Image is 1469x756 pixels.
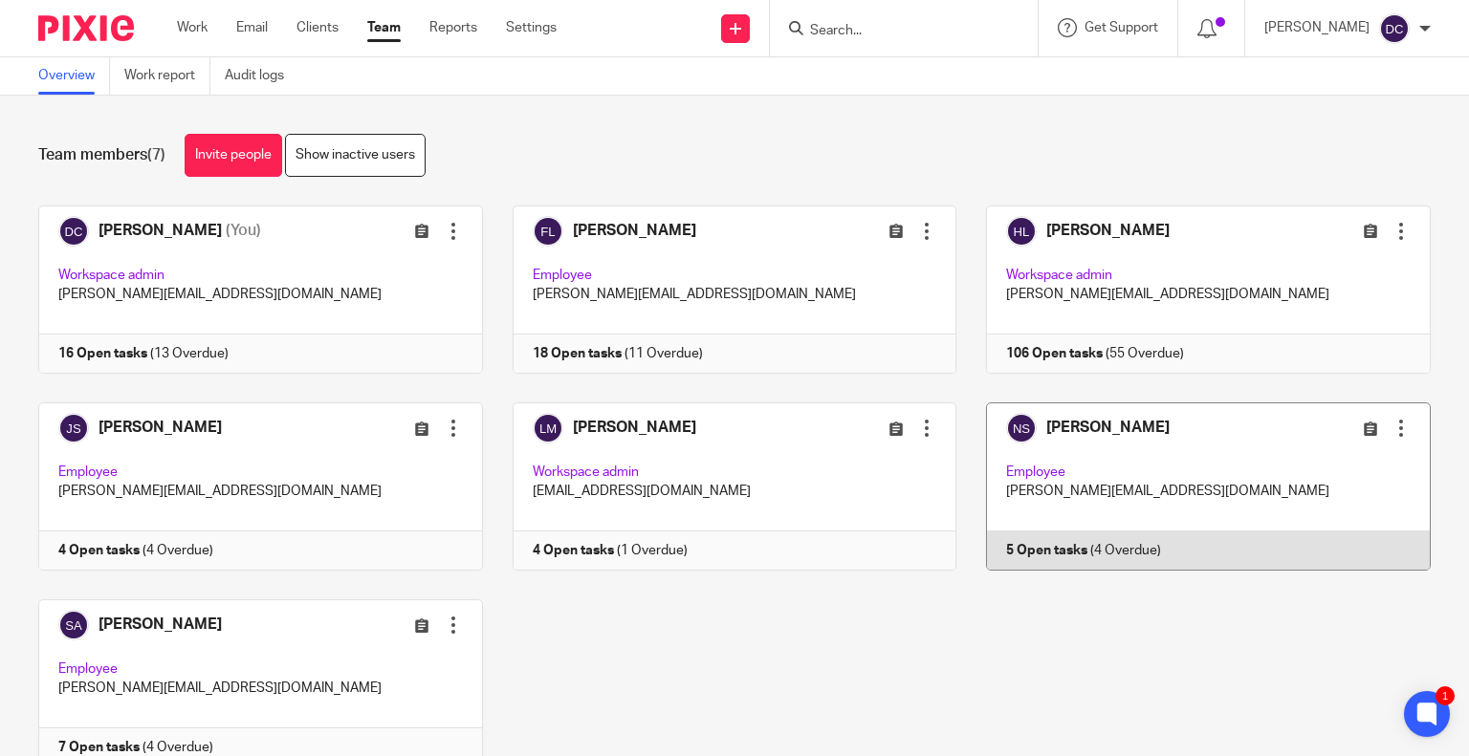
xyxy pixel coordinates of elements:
img: svg%3E [1379,13,1410,44]
a: Work [177,18,208,37]
span: (7) [147,147,165,162]
a: Clients [296,18,339,37]
span: Get Support [1085,21,1158,34]
a: Invite people [185,134,282,177]
input: Search [808,23,980,40]
a: Reports [429,18,477,37]
a: Audit logs [225,57,298,95]
a: Work report [124,57,210,95]
img: Pixie [38,15,134,41]
h1: Team members [38,145,165,165]
a: Team [367,18,401,37]
div: 1 [1436,686,1455,705]
a: Email [236,18,268,37]
a: Overview [38,57,110,95]
a: Show inactive users [285,134,426,177]
p: [PERSON_NAME] [1264,18,1370,37]
a: Settings [506,18,557,37]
